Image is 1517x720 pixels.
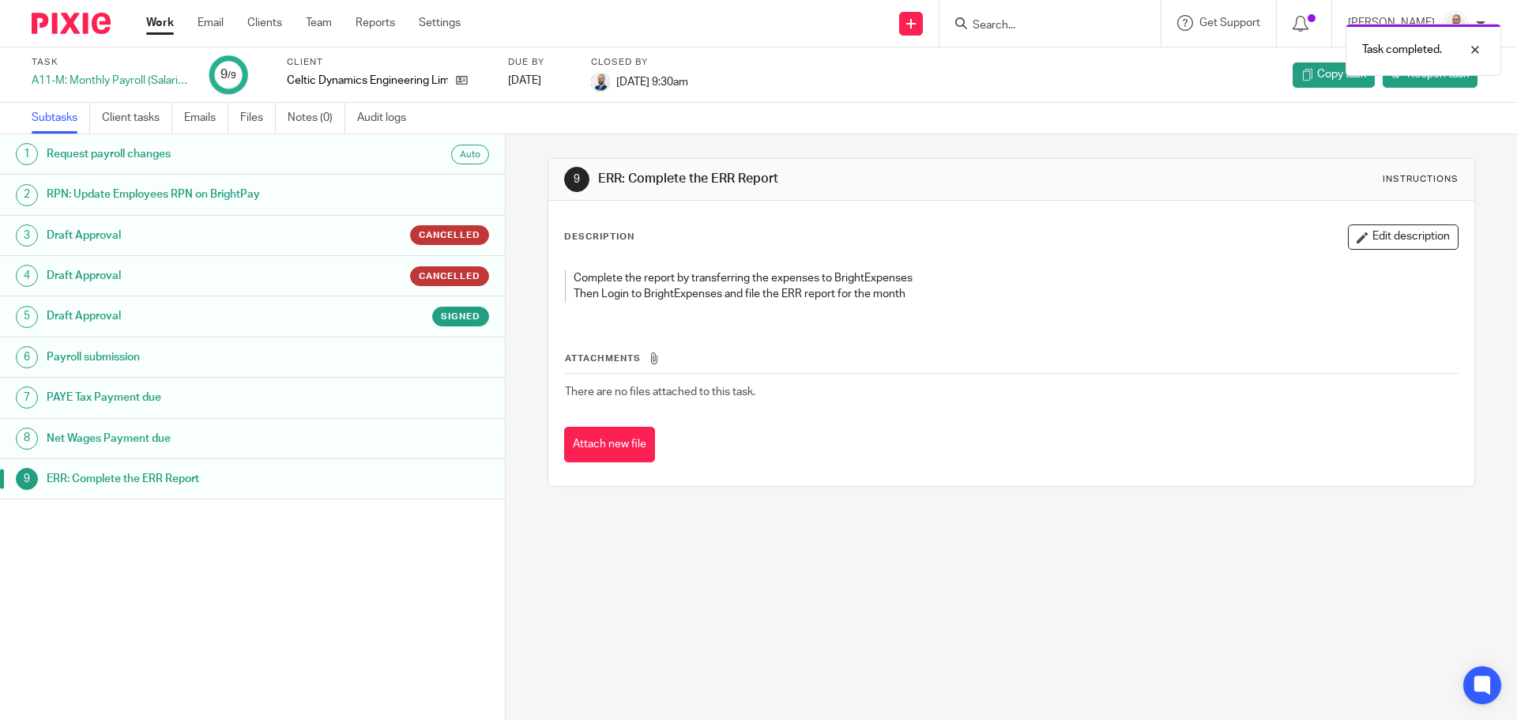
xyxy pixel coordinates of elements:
[47,183,342,206] h1: RPN: Update Employees RPN on BrightPay
[1362,42,1442,58] p: Task completed.
[564,167,589,192] div: 9
[565,386,755,398] span: There are no files attached to this task.
[102,103,172,134] a: Client tasks
[616,76,688,87] span: [DATE] 9:30am
[247,15,282,31] a: Clients
[16,265,38,287] div: 4
[565,354,641,363] span: Attachments
[356,15,395,31] a: Reports
[198,15,224,31] a: Email
[441,310,480,323] span: Signed
[451,145,489,164] div: Auto
[47,386,342,409] h1: PAYE Tax Payment due
[220,66,236,84] div: 9
[47,467,342,491] h1: ERR: Complete the ERR Report
[240,103,276,134] a: Files
[16,346,38,368] div: 6
[47,427,342,450] h1: Net Wages Payment due
[564,231,634,243] p: Description
[146,15,174,31] a: Work
[1443,11,1468,36] img: Mark%20LI%20profiler.png
[47,345,342,369] h1: Payroll submission
[288,103,345,134] a: Notes (0)
[16,468,38,490] div: 9
[47,224,342,247] h1: Draft Approval
[47,304,342,328] h1: Draft Approval
[287,73,448,89] p: Celtic Dynamics Engineering Limited
[574,270,1425,286] p: Complete the report by transferring the expenses to BrightExpenses
[306,15,332,31] a: Team
[598,171,1045,187] h1: ERR: Complete the ERR Report
[419,228,480,242] span: Cancelled
[591,73,610,92] img: Mark%20LI%20profiler.png
[1348,224,1459,250] button: Edit description
[32,103,90,134] a: Subtasks
[47,264,342,288] h1: Draft Approval
[16,306,38,328] div: 5
[16,386,38,409] div: 7
[574,286,1425,302] p: Then Login to BrightExpenses and file the ERR report for the month
[419,270,480,283] span: Cancelled
[1383,173,1459,186] div: Instructions
[419,15,461,31] a: Settings
[287,56,488,69] label: Client
[508,73,571,89] div: [DATE]
[16,184,38,206] div: 2
[32,56,190,69] label: Task
[508,56,571,69] label: Due by
[47,142,342,166] h1: Request payroll changes
[184,103,228,134] a: Emails
[564,427,655,462] button: Attach new file
[228,71,236,80] small: /9
[591,56,688,69] label: Closed by
[32,73,190,89] div: A11-M: Monthly Payroll (Salaried)
[357,103,418,134] a: Audit logs
[16,143,38,165] div: 1
[32,13,111,34] img: Pixie
[16,428,38,450] div: 8
[16,224,38,247] div: 3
